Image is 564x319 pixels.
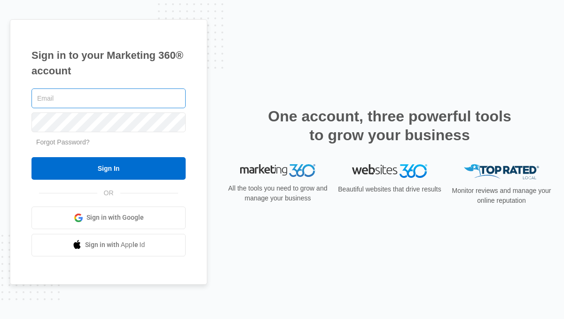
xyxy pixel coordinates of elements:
img: Websites 360 [352,164,427,178]
p: All the tools you need to grow and manage your business [225,183,330,203]
img: Top Rated Local [464,164,539,180]
img: Marketing 360 [240,164,315,177]
span: Sign in with Apple Id [85,240,145,250]
a: Sign in with Google [31,207,186,229]
input: Email [31,88,186,108]
span: OR [97,188,120,198]
a: Sign in with Apple Id [31,234,186,256]
input: Sign In [31,157,186,180]
span: Sign in with Google [86,213,144,223]
a: Forgot Password? [36,138,90,146]
h2: One account, three powerful tools to grow your business [265,107,514,144]
h1: Sign in to your Marketing 360® account [31,48,186,79]
p: Monitor reviews and manage your online reputation [449,186,554,206]
p: Beautiful websites that drive results [337,184,442,194]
